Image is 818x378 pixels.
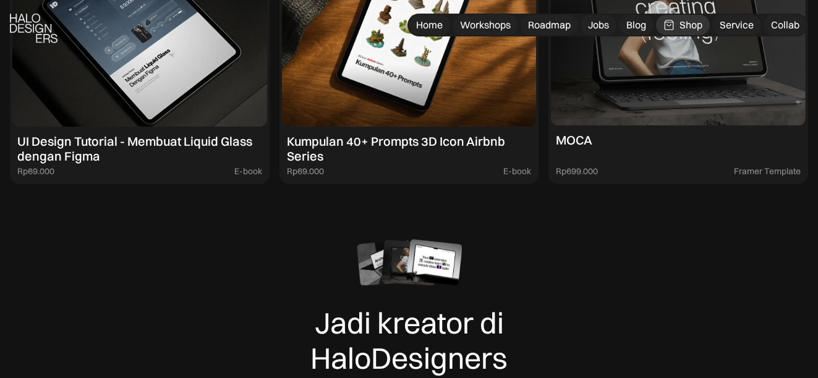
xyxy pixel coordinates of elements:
a: Home [409,15,450,35]
div: E-book [503,166,531,177]
div: Collab [771,19,799,31]
div: Workshops [460,19,511,31]
div: Roadmap [528,19,571,31]
a: Workshops [453,15,518,35]
a: Collab [764,15,807,35]
a: Roadmap [521,15,578,35]
div: Jobs [588,19,609,31]
div: Framer Template [734,166,801,177]
div: Service [720,19,754,31]
a: Blog [619,15,654,35]
div: UI Design Tutorial - Membuat Liquid Glass dengan Figma [17,134,262,164]
div: Blog [626,19,646,31]
div: Rp69.000 [17,166,54,177]
div: Kumpulan 40+ Prompts 3D Icon Airbnb Series [287,134,532,164]
a: Shop [656,15,710,35]
div: MOCA [556,133,592,148]
div: Rp69.000 [287,166,324,177]
div: Home [416,19,443,31]
div: E-book [234,166,262,177]
div: Rp699.000 [556,166,598,177]
div: Shop [680,19,702,31]
a: Jobs [581,15,616,35]
div: Jadi kreator di HaloDesigners [276,305,542,376]
a: Service [712,15,761,35]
